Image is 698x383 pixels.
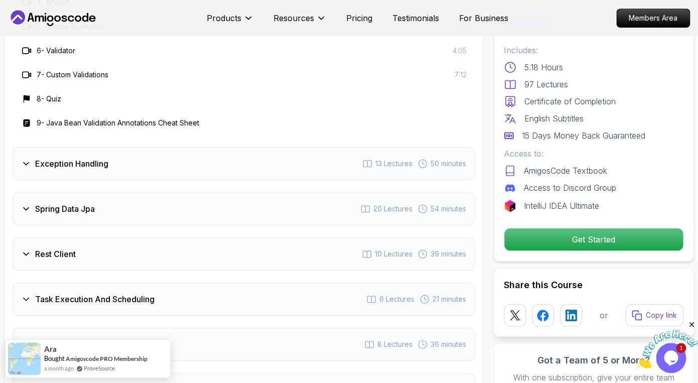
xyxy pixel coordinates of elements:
a: Pricing [346,12,372,24]
button: Rest Client10 Lectures 39 minutes [13,237,475,271]
h3: 6 - Validator [37,46,75,56]
h3: Rest Client [35,248,76,260]
iframe: chat widget [636,320,698,368]
button: Products [207,12,253,32]
h3: 7 - Custom Validations [37,70,108,80]
p: Products [207,12,241,24]
button: Copy link [625,304,683,326]
p: Access to Discord Group [524,182,616,194]
button: Resources [273,12,326,32]
h3: Application Configuration [35,338,132,350]
span: 39 minutes [431,249,466,259]
span: 21 minutes [433,294,466,304]
p: IntelliJ IDEA Ultimate [524,200,599,212]
h3: 9 - Java Bean Validation Annotations Cheat Sheet [37,118,199,128]
p: 97 Lectures [524,78,568,90]
button: Get Started [504,228,683,251]
span: 50 minutes [431,159,466,169]
span: Bought [44,354,65,362]
p: Members Area [617,9,689,27]
a: Testimonials [392,12,439,24]
img: jetbrains logo [504,200,516,212]
button: Exception Handling13 Lectures 50 minutes [13,147,475,180]
h3: Got a Team of 5 or More? [504,353,683,367]
span: 7:12 [455,70,467,80]
button: Spring Data Jpa20 Lectures 54 minutes [13,192,475,225]
p: AmigosCode Textbook [524,165,607,177]
h3: Task Execution And Scheduling [35,293,155,305]
span: 20 Lectures [373,204,412,214]
span: Ara [44,345,57,353]
a: ProveSource [84,364,115,372]
h3: 8 - Quiz [37,94,61,104]
span: 6 Lectures [379,294,414,304]
p: English Subtitles [524,112,584,124]
p: Includes: [504,44,683,56]
p: Certificate of Completion [524,95,616,107]
button: Task Execution And Scheduling6 Lectures 21 minutes [13,283,475,316]
p: 5.18 Hours [524,61,563,73]
a: Amigoscode PRO Membership [66,355,148,362]
h2: Share this Course [504,278,683,292]
span: 4:05 [453,46,467,56]
span: 13 Lectures [375,159,412,169]
p: 15 Days Money Back Guaranteed [522,130,645,142]
p: Access to: [504,148,683,160]
a: Members Area [616,9,690,28]
span: 36 minutes [431,339,466,349]
img: provesource social proof notification image [8,342,41,375]
a: For Business [459,12,508,24]
span: 54 minutes [431,204,466,214]
span: 8 Lectures [377,339,412,349]
span: a month ago [44,364,74,372]
h3: Exception Handling [35,158,108,170]
button: Application Configuration8 Lectures 36 minutes [13,328,475,361]
p: or [600,309,608,321]
p: Get Started [504,228,683,250]
p: Copy link [646,310,677,320]
span: 10 Lectures [375,249,412,259]
h3: Spring Data Jpa [35,203,95,215]
p: Resources [273,12,314,24]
